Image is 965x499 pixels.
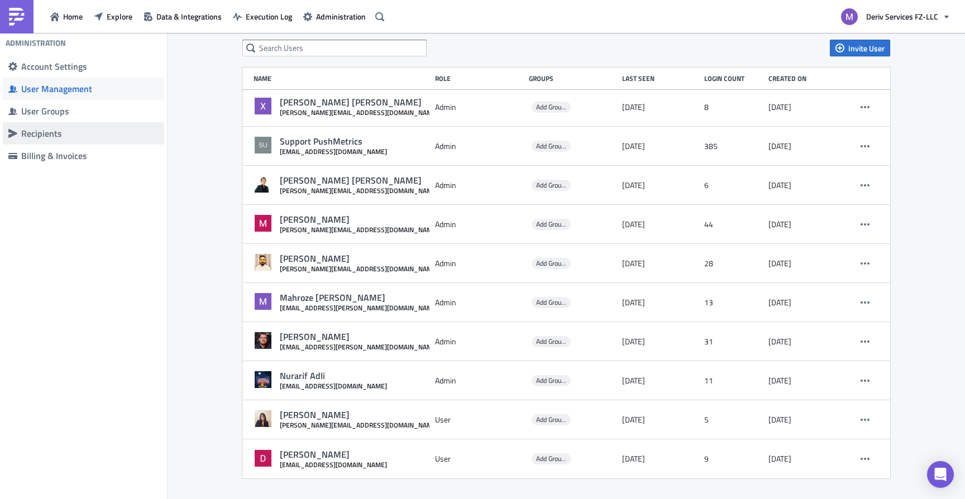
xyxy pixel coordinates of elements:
[866,11,938,22] span: Deriv Services FZ-LLC
[532,141,571,152] span: Add Groups
[254,292,273,311] img: Avatar
[280,449,387,460] div: [PERSON_NAME]
[622,337,645,347] time: 2025-08-08T03:41:28.625620
[830,40,890,56] button: Invite User
[435,136,523,156] div: Admin
[280,304,438,312] div: [EMAIL_ADDRESS][PERSON_NAME][DOMAIN_NAME]
[622,102,645,112] time: 2025-08-14T05:08:23.514893
[768,219,791,229] time: 2024-08-09T05:41:50.763639
[435,253,523,274] div: Admin
[536,102,568,112] span: Add Groups
[848,42,885,54] span: Invite User
[622,180,645,190] time: 2025-07-22T05:33:11.464676
[63,11,83,22] span: Home
[768,337,791,347] time: 2024-09-27T05:22:46.702624
[280,460,387,469] div: [EMAIL_ADDRESS][DOMAIN_NAME]
[704,332,763,352] div: 31
[532,258,571,269] span: Add Groups
[704,410,763,430] div: 5
[768,102,791,112] time: 2023-08-28T10:16:37.925703
[298,8,371,25] button: Administration
[254,97,273,116] img: Avatar
[768,298,791,308] time: 2024-09-25T11:29:28.842803
[280,147,387,156] div: [EMAIL_ADDRESS][DOMAIN_NAME]
[536,414,568,425] span: Add Groups
[435,74,523,83] div: Role
[622,74,699,83] div: Last Seen
[280,214,438,225] div: [PERSON_NAME]
[435,292,523,313] div: Admin
[704,74,763,83] div: Login Count
[254,175,273,194] img: Avatar
[536,180,568,190] span: Add Groups
[280,225,438,234] div: [PERSON_NAME][EMAIL_ADDRESS][DOMAIN_NAME]
[254,370,273,389] img: Avatar
[532,414,571,425] span: Add Groups
[254,449,273,468] img: Avatar
[435,97,523,117] div: Admin
[768,454,791,464] time: 2025-04-15T09:18:06.084515
[704,292,763,313] div: 13
[532,375,571,386] span: Add Groups
[280,175,438,186] div: [PERSON_NAME] [PERSON_NAME]
[704,449,763,469] div: 9
[21,61,159,72] div: Account Settings
[280,370,387,382] div: Nurarif Adli
[280,343,438,351] div: [EMAIL_ADDRESS][PERSON_NAME][DOMAIN_NAME]
[704,175,763,195] div: 6
[704,136,763,156] div: 385
[280,97,438,108] div: [PERSON_NAME] [PERSON_NAME]
[704,97,763,117] div: 8
[280,409,438,421] div: [PERSON_NAME]
[280,331,438,343] div: [PERSON_NAME]
[280,421,438,429] div: [PERSON_NAME][EMAIL_ADDRESS][DOMAIN_NAME]
[280,108,438,117] div: [PERSON_NAME][EMAIL_ADDRESS][DOMAIN_NAME]
[532,297,571,308] span: Add Groups
[768,74,839,83] div: Created on
[138,8,227,25] a: Data & Integrations
[536,141,568,151] span: Add Groups
[622,415,645,425] time: 2025-08-29T20:14:22.784838
[704,253,763,274] div: 28
[532,336,571,347] span: Add Groups
[242,40,427,56] input: Search Users
[536,297,568,308] span: Add Groups
[768,258,791,268] time: 2024-09-16T11:30:29.646582
[435,175,523,195] div: Admin
[280,292,438,304] div: Mahroze [PERSON_NAME]
[246,11,292,22] span: Execution Log
[768,141,791,151] time: 2023-08-31T08:52:02.750602
[254,331,273,350] img: Avatar
[280,253,438,265] div: [PERSON_NAME]
[254,253,273,272] img: Avatar
[536,219,568,229] span: Add Groups
[435,214,523,234] div: Admin
[529,74,617,83] div: Groups
[45,8,88,25] button: Home
[622,376,645,386] time: 2025-06-03T02:09:14.333722
[532,453,571,464] span: Add Groups
[704,214,763,234] div: 44
[532,180,571,191] span: Add Groups
[21,105,159,117] div: User Groups
[227,8,298,25] button: Execution Log
[280,186,438,195] div: [PERSON_NAME][EMAIL_ADDRESS][DOMAIN_NAME]
[622,454,645,464] time: 2025-05-13T13:23:29.602336
[536,258,568,268] span: Add Groups
[280,382,387,390] div: [EMAIL_ADDRESS][DOMAIN_NAME]
[435,332,523,352] div: Admin
[156,11,222,22] span: Data & Integrations
[8,8,26,26] img: PushMetrics
[254,214,273,233] img: Avatar
[435,371,523,391] div: Admin
[532,102,571,113] span: Add Groups
[254,74,429,83] div: Name
[768,180,791,190] time: 2024-08-05T05:05:09.469033
[768,415,791,425] time: 2024-11-18T13:15:26.076260
[927,461,954,488] div: Open Intercom Messenger
[704,371,763,391] div: 11
[21,150,159,161] div: Billing & Invoices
